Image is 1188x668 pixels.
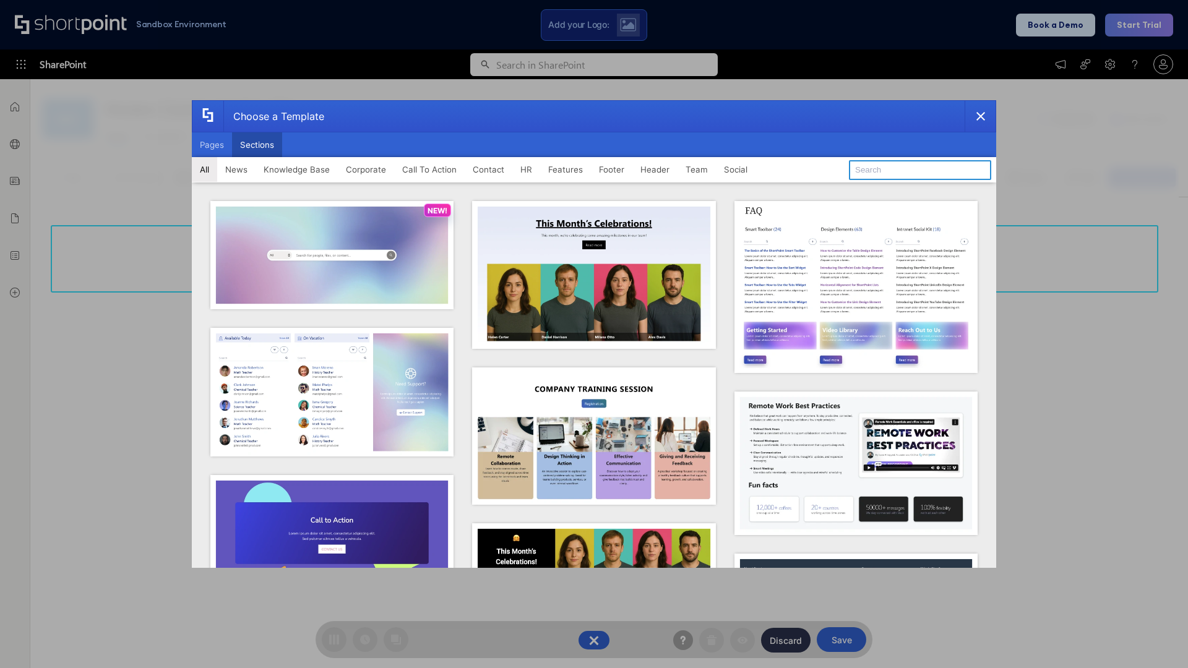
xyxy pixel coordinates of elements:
[678,157,716,182] button: Team
[716,157,755,182] button: Social
[591,157,632,182] button: Footer
[192,100,996,568] div: template selector
[1126,609,1188,668] iframe: Chat Widget
[428,206,447,215] p: NEW!
[192,132,232,157] button: Pages
[632,157,678,182] button: Header
[465,157,512,182] button: Contact
[512,157,540,182] button: HR
[394,157,465,182] button: Call To Action
[223,101,324,132] div: Choose a Template
[849,160,991,180] input: Search
[540,157,591,182] button: Features
[217,157,256,182] button: News
[192,157,217,182] button: All
[256,157,338,182] button: Knowledge Base
[232,132,282,157] button: Sections
[338,157,394,182] button: Corporate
